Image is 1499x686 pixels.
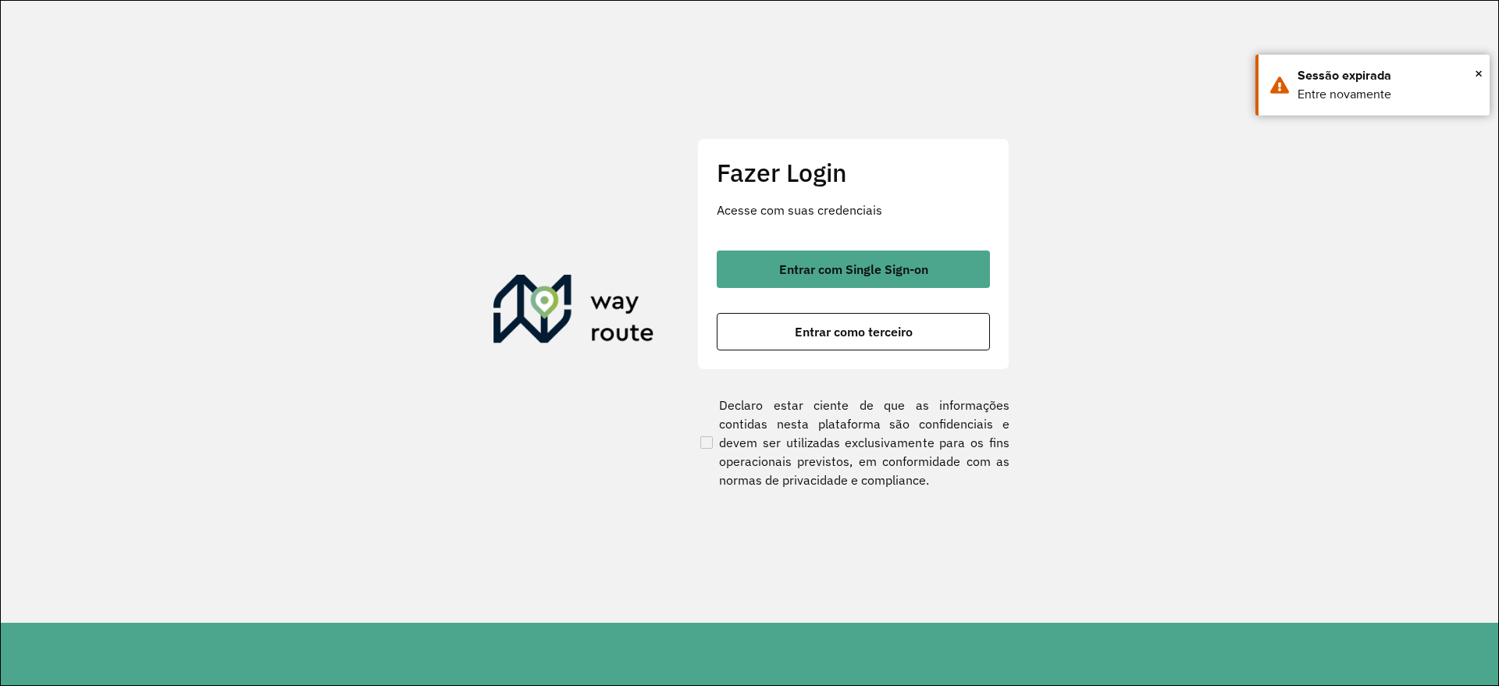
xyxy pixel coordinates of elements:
[1298,85,1478,104] div: Entre novamente
[717,251,990,288] button: button
[493,275,654,350] img: Roteirizador AmbevTech
[795,325,913,338] span: Entrar como terceiro
[717,201,990,219] p: Acesse com suas credenciais
[717,313,990,350] button: button
[717,158,990,187] h2: Fazer Login
[1475,62,1483,85] button: Close
[1475,62,1483,85] span: ×
[1298,66,1478,85] div: Sessão expirada
[697,396,1009,489] label: Declaro estar ciente de que as informações contidas nesta plataforma são confidenciais e devem se...
[779,263,928,275] span: Entrar com Single Sign-on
